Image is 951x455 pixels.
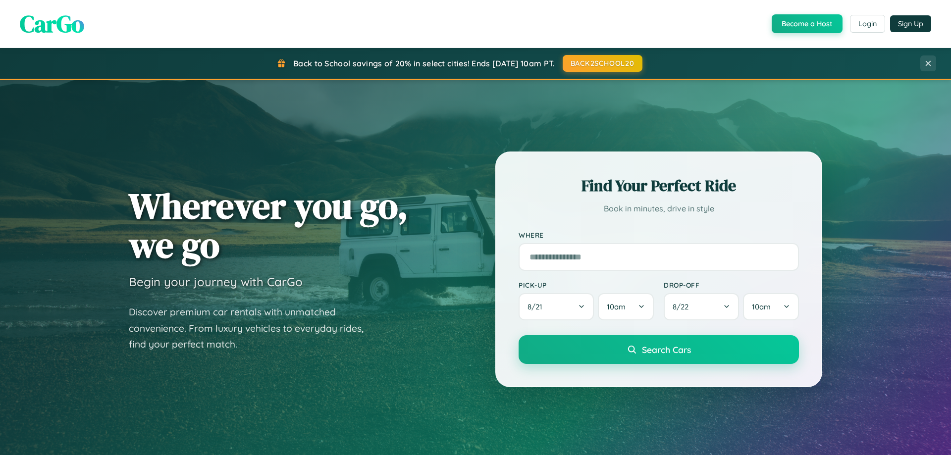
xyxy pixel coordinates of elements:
button: Search Cars [519,335,799,364]
button: 10am [743,293,799,320]
span: 10am [607,302,626,311]
span: Back to School savings of 20% in select cities! Ends [DATE] 10am PT. [293,58,555,68]
button: 10am [598,293,654,320]
label: Where [519,231,799,239]
span: Search Cars [642,344,691,355]
p: Discover premium car rentals with unmatched convenience. From luxury vehicles to everyday rides, ... [129,304,376,353]
span: CarGo [20,7,84,40]
button: 8/21 [519,293,594,320]
button: Become a Host [772,14,843,33]
span: 8 / 22 [673,302,693,311]
h1: Wherever you go, we go [129,186,408,264]
label: Drop-off [664,281,799,289]
span: 8 / 21 [528,302,547,311]
button: Sign Up [890,15,931,32]
button: BACK2SCHOOL20 [563,55,642,72]
button: Login [850,15,885,33]
h2: Find Your Perfect Ride [519,175,799,197]
button: 8/22 [664,293,739,320]
span: 10am [752,302,771,311]
p: Book in minutes, drive in style [519,202,799,216]
h3: Begin your journey with CarGo [129,274,303,289]
label: Pick-up [519,281,654,289]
